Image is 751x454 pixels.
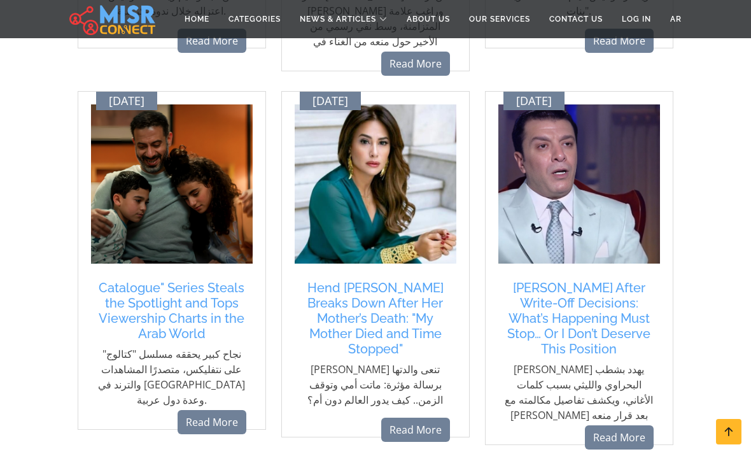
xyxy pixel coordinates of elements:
a: [PERSON_NAME] After Write-Off Decisions: What’s Happening Must Stop… Or I Don’t Deserve This Posi... [505,280,654,357]
span: [DATE] [312,94,348,108]
a: Log in [612,7,661,31]
img: مصطفى كامل يتحدث عن أزمة راغب علامة وتحذيراته للمطربين الشعبيين [498,104,660,264]
a: Read More [585,425,654,450]
a: Hend [PERSON_NAME] Breaks Down After Her Mother’s Death: "My Mother Died and Time Stopped" [301,280,450,357]
p: نجاح كبير يحققه مسلسل "كتالوج" على نتفليكس، متصدرًا المشاهدات والترند في [GEOGRAPHIC_DATA] وعدة د... [97,346,246,408]
a: Read More [178,410,246,434]
a: Read More [381,418,450,442]
a: Contact Us [540,7,612,31]
img: main.misr_connect [69,3,155,35]
p: [PERSON_NAME] يهدد بشطب البحراوي والليثي بسبب كلمات الأغاني، ويكشف تفاصيل مكالمته مع [PERSON_NAME... [505,362,654,438]
a: About Us [397,7,460,31]
span: News & Articles [300,13,376,25]
a: Home [175,7,219,31]
a: Categories [219,7,290,31]
span: [DATE] [109,94,144,108]
a: AR [661,7,691,31]
span: [DATE] [516,94,552,108]
img: مسلسل كتالوج يتصدر نتفليكس في مصر والدول العربية [91,104,253,264]
img: هند صبري تحتضن والدتها في صورة مؤثرة قبل وفاتها [295,104,456,264]
a: Catalogue" Series Steals the Spotlight and Tops Viewership Charts in the Arab World [97,280,246,341]
a: Read More [381,52,450,76]
a: Our Services [460,7,540,31]
p: [PERSON_NAME] تنعى والدتها برسالة مؤثرة: ماتت أمي وتوقف الزمن.. كيف يدور العالم دون أم؟ [301,362,450,408]
a: News & Articles [290,7,397,31]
